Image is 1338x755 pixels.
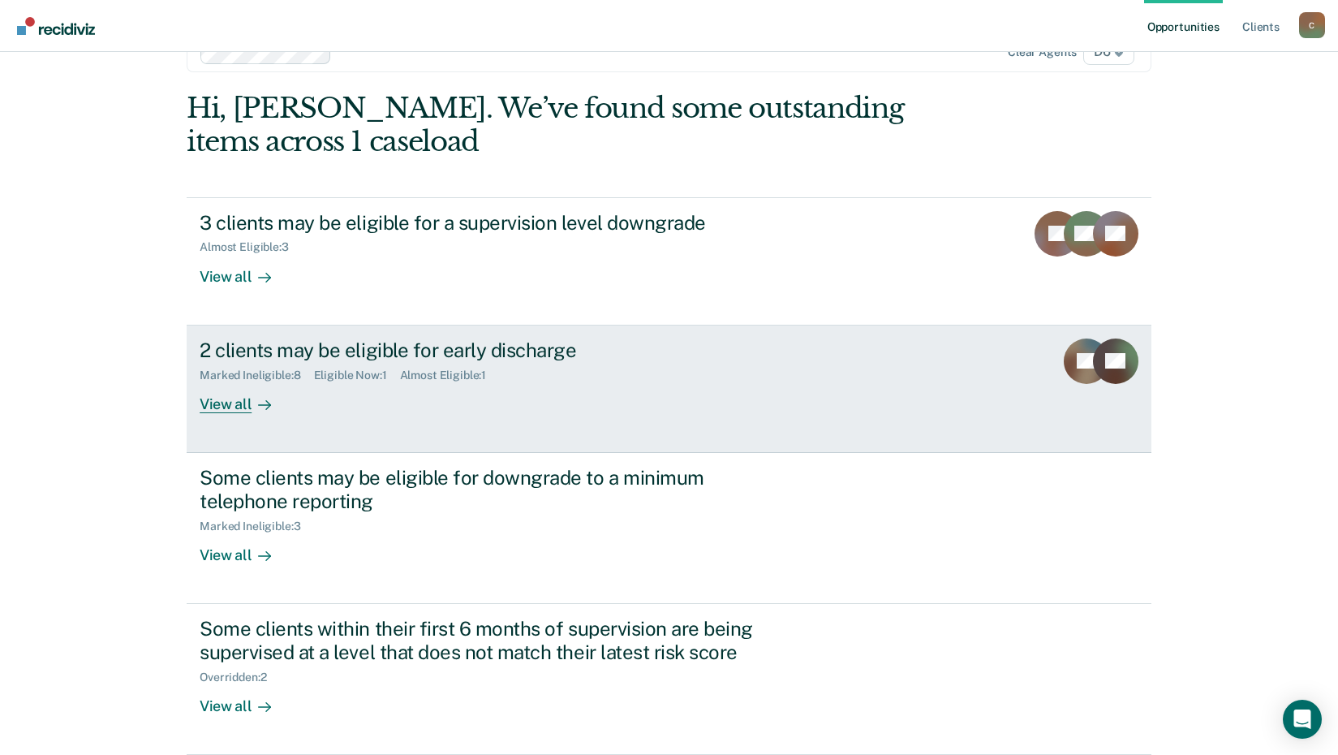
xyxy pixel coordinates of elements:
[200,671,279,684] div: Overridden : 2
[187,92,958,158] div: Hi, [PERSON_NAME]. We’ve found some outstanding items across 1 caseload
[17,17,95,35] img: Recidiviz
[200,466,769,513] div: Some clients may be eligible for downgrade to a minimum telephone reporting
[200,382,290,413] div: View all
[187,604,1151,755] a: Some clients within their first 6 months of supervision are being supervised at a level that does...
[200,533,290,564] div: View all
[187,326,1151,453] a: 2 clients may be eligible for early dischargeMarked Ineligible:8Eligible Now:1Almost Eligible:1Vi...
[1299,12,1325,38] div: C
[200,211,769,235] div: 3 clients may be eligible for a supervision level downgrade
[187,453,1151,604] a: Some clients may be eligible for downgrade to a minimum telephone reportingMarked Ineligible:3Vie...
[187,197,1151,326] a: 3 clients may be eligible for a supervision level downgradeAlmost Eligible:3View all
[200,684,290,715] div: View all
[200,520,313,533] div: Marked Ineligible : 3
[1083,39,1134,65] span: D6
[200,369,313,382] div: Marked Ineligible : 8
[200,240,302,254] div: Almost Eligible : 3
[200,617,769,664] div: Some clients within their first 6 months of supervision are being supervised at a level that does...
[1283,700,1322,739] div: Open Intercom Messenger
[400,369,500,382] div: Almost Eligible : 1
[314,369,400,382] div: Eligible Now : 1
[200,339,769,362] div: 2 clients may be eligible for early discharge
[200,254,290,286] div: View all
[1299,12,1325,38] button: Profile dropdown button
